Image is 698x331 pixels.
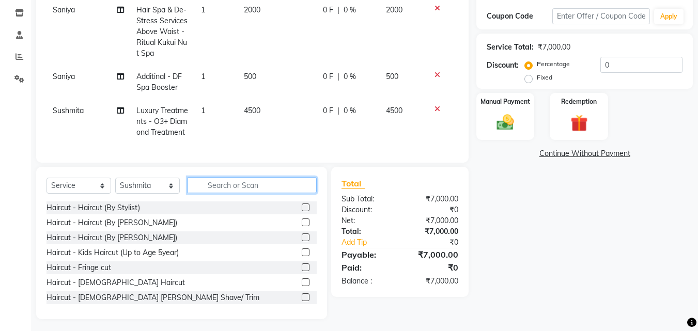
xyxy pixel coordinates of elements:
label: Fixed [537,73,552,82]
div: Net: [334,215,400,226]
span: Saniya [53,72,75,81]
span: | [337,105,339,116]
div: Discount: [334,204,400,215]
div: ₹7,000.00 [400,276,466,287]
span: 1 [201,5,205,14]
input: Enter Offer / Coupon Code [552,8,650,24]
div: Haircut - [DEMOGRAPHIC_DATA] Haircut [46,277,185,288]
div: Payable: [334,248,400,261]
div: Total: [334,226,400,237]
div: ₹7,000.00 [400,194,466,204]
div: ₹0 [400,204,466,215]
div: ₹7,000.00 [400,215,466,226]
div: Haircut - Haircut (By [PERSON_NAME]) [46,232,177,243]
span: 0 F [323,105,333,116]
span: 0 % [344,5,356,15]
div: Discount: [487,60,519,71]
div: Balance : [334,276,400,287]
span: 0 F [323,71,333,82]
div: ₹0 [400,261,466,274]
input: Search or Scan [188,177,317,193]
span: 0 % [344,71,356,82]
div: Haircut - Haircut (By Stylist) [46,202,140,213]
a: Add Tip [334,237,411,248]
span: 0 F [323,5,333,15]
div: Paid: [334,261,400,274]
img: _gift.svg [565,113,593,134]
div: Haircut - Kids Haircut (Up to Age 5year) [46,247,179,258]
span: 4500 [386,106,402,115]
span: 1 [201,106,205,115]
span: 2000 [244,5,260,14]
div: ₹0 [411,237,467,248]
label: Percentage [537,59,570,69]
div: Service Total: [487,42,534,53]
div: Coupon Code [487,11,552,22]
div: Haircut - Haircut (By [PERSON_NAME]) [46,217,177,228]
span: | [337,5,339,15]
span: Additinal - DF Spa Booster [136,72,182,92]
div: ₹7,000.00 [400,248,466,261]
span: 1 [201,72,205,81]
a: Continue Without Payment [478,148,691,159]
label: Manual Payment [480,97,530,106]
span: 0 % [344,105,356,116]
span: 500 [386,72,398,81]
span: 500 [244,72,256,81]
div: Sub Total: [334,194,400,204]
img: _cash.svg [491,113,519,132]
span: Total [342,178,365,189]
span: 4500 [244,106,260,115]
span: 2000 [386,5,402,14]
span: | [337,71,339,82]
button: Apply [654,9,684,24]
span: Luxury Treatments - O3+ Diamond Treatment [136,106,188,137]
span: Hair Spa & De-Stress Services Above Waist - Ritual Kukui Nut Spa [136,5,188,58]
span: Sushmita [53,106,84,115]
div: ₹7,000.00 [400,226,466,237]
label: Redemption [561,97,597,106]
span: Saniya [53,5,75,14]
div: Haircut - [DEMOGRAPHIC_DATA] [PERSON_NAME] Shave/ Trim [46,292,259,303]
div: ₹7,000.00 [538,42,570,53]
div: Haircut - Fringe cut [46,262,111,273]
